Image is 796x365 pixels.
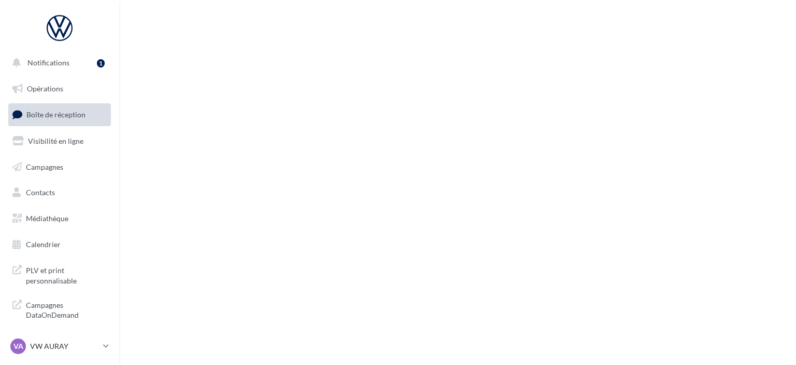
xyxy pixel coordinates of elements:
a: Contacts [6,182,113,204]
div: 1 [97,59,105,67]
span: Notifications [27,58,69,67]
a: Opérations [6,78,113,100]
a: Médiathèque [6,208,113,229]
span: Contacts [26,188,55,197]
span: Campagnes [26,162,63,171]
span: Visibilité en ligne [28,137,83,145]
span: PLV et print personnalisable [26,263,107,286]
span: Campagnes DataOnDemand [26,298,107,320]
span: Boîte de réception [26,110,86,119]
a: Campagnes [6,156,113,178]
span: Calendrier [26,240,61,249]
a: VA VW AURAY [8,336,111,356]
a: PLV et print personnalisable [6,259,113,290]
button: Notifications 1 [6,52,109,74]
a: Boîte de réception [6,103,113,126]
a: Campagnes DataOnDemand [6,294,113,325]
a: Visibilité en ligne [6,130,113,152]
span: Médiathèque [26,214,68,223]
span: VA [13,341,23,352]
span: Opérations [27,84,63,93]
a: Calendrier [6,234,113,255]
p: VW AURAY [30,341,99,352]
